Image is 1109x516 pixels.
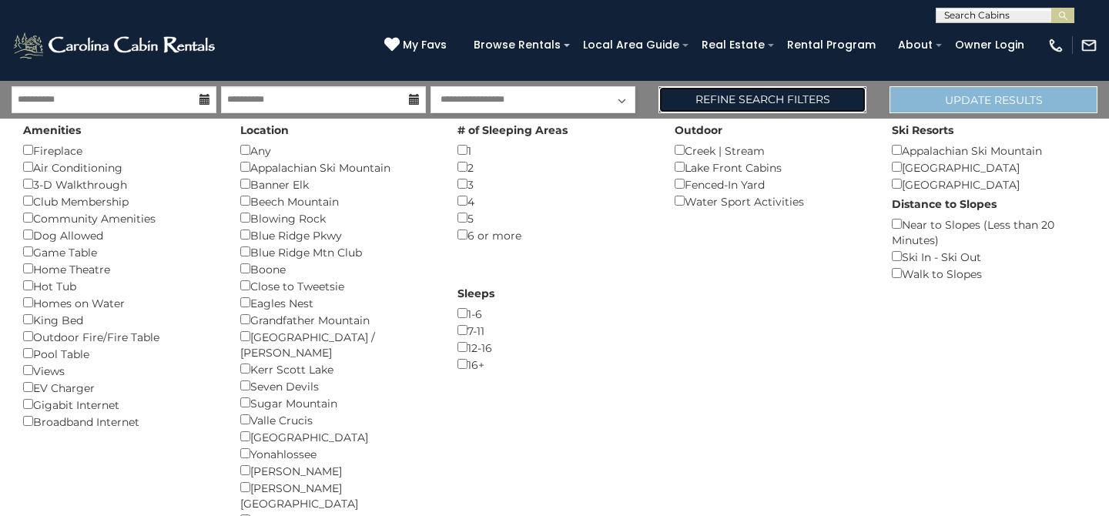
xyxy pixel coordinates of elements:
div: Grandfather Mountain [240,311,434,328]
div: Community Amenities [23,209,217,226]
div: Any [240,142,434,159]
button: Update Results [890,86,1097,113]
a: Real Estate [694,33,772,57]
div: Pool Table [23,345,217,362]
div: Fireplace [23,142,217,159]
div: Club Membership [23,193,217,209]
div: [GEOGRAPHIC_DATA] [240,428,434,445]
div: Homes on Water [23,294,217,311]
div: Fenced-In Yard [675,176,869,193]
span: My Favs [403,37,447,53]
div: 16+ [457,356,652,373]
div: Seven Devils [240,377,434,394]
div: 3-D Walkthrough [23,176,217,193]
div: Blue Ridge Pkwy [240,226,434,243]
div: 1-6 [457,305,652,322]
div: Lake Front Cabins [675,159,869,176]
div: Creek | Stream [675,142,869,159]
div: Yonahlossee [240,445,434,462]
div: Blowing Rock [240,209,434,226]
div: Ski In - Ski Out [892,248,1086,265]
a: My Favs [384,37,451,54]
div: Walk to Slopes [892,265,1086,282]
div: King Bed [23,311,217,328]
div: Hot Tub [23,277,217,294]
a: Browse Rentals [466,33,568,57]
label: Outdoor [675,122,722,138]
div: 6 or more [457,226,652,243]
div: [PERSON_NAME][GEOGRAPHIC_DATA] [240,479,434,511]
label: Location [240,122,289,138]
div: Air Conditioning [23,159,217,176]
label: Sleeps [457,286,494,301]
a: Local Area Guide [575,33,687,57]
div: 7-11 [457,322,652,339]
div: Near to Slopes (Less than 20 Minutes) [892,216,1086,248]
div: Sugar Mountain [240,394,434,411]
div: Broadband Internet [23,413,217,430]
div: Blue Ridge Mtn Club [240,243,434,260]
div: 3 [457,176,652,193]
div: Outdoor Fire/Fire Table [23,328,217,345]
label: Ski Resorts [892,122,953,138]
div: [GEOGRAPHIC_DATA] [892,159,1086,176]
label: # of Sleeping Areas [457,122,568,138]
a: About [890,33,940,57]
a: Owner Login [947,33,1032,57]
div: Views [23,362,217,379]
div: Gigabit Internet [23,396,217,413]
img: phone-regular-white.png [1047,37,1064,54]
div: [GEOGRAPHIC_DATA] / [PERSON_NAME] [240,328,434,360]
div: 1 [457,142,652,159]
div: 12-16 [457,339,652,356]
div: Eagles Nest [240,294,434,311]
div: [PERSON_NAME] [240,462,434,479]
img: White-1-2.png [12,30,219,61]
label: Amenities [23,122,81,138]
div: EV Charger [23,379,217,396]
a: Rental Program [779,33,883,57]
div: Banner Elk [240,176,434,193]
div: Appalachian Ski Mountain [240,159,434,176]
a: Refine Search Filters [658,86,866,113]
div: Beech Mountain [240,193,434,209]
div: Water Sport Activities [675,193,869,209]
div: Close to Tweetsie [240,277,434,294]
img: mail-regular-white.png [1081,37,1097,54]
div: Appalachian Ski Mountain [892,142,1086,159]
div: 5 [457,209,652,226]
div: Home Theatre [23,260,217,277]
div: 4 [457,193,652,209]
div: [GEOGRAPHIC_DATA] [892,176,1086,193]
div: Dog Allowed [23,226,217,243]
div: Boone [240,260,434,277]
div: Valle Crucis [240,411,434,428]
div: 2 [457,159,652,176]
div: Kerr Scott Lake [240,360,434,377]
div: Game Table [23,243,217,260]
label: Distance to Slopes [892,196,997,212]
